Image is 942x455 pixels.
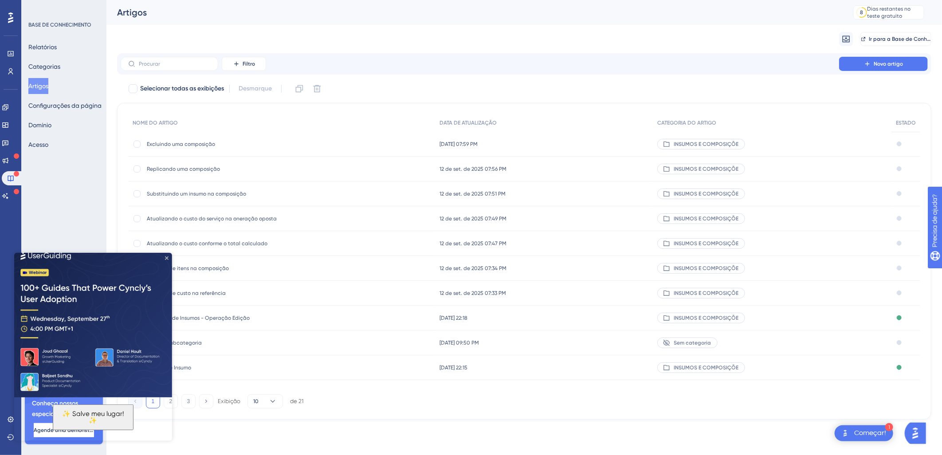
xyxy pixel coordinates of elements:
button: 10 [247,394,283,408]
div: Dias restantes no teste gratuito [867,5,921,20]
span: Inclusão de custo na referência [147,290,289,297]
span: [DATE] 09:50 PM [440,339,479,346]
span: Sem categoria [674,339,711,346]
button: Relatórios [28,39,57,55]
span: 12 de set. de 2025 07:49 PM [440,215,506,222]
span: 12 de set. de 2025 07:51 PM [440,190,506,197]
span: INSUMOS E COMPOSIÇÕE [674,290,738,297]
button: Categorias [28,59,60,75]
span: DATA DE ATUALIZAÇÃO [440,119,497,126]
div: BASE DE CONHECIMENTO [28,21,91,28]
span: INSUMOS E COMPOSIÇÕE [674,265,738,272]
span: Excluindo uma composição [147,141,289,148]
button: 3 [181,394,196,408]
span: [DATE] 22:18 [440,314,467,322]
span: Valores de Insumo [147,364,289,371]
button: Artigos [28,78,48,94]
div: Fechar visualização [151,4,154,7]
span: INSUMOS E COMPOSIÇÕE [674,215,738,222]
span: 12 de set. de 2025 07:56 PM [440,165,506,173]
div: Exibição [218,397,240,405]
span: 12 de set. de 2025 07:34 PM [440,265,506,272]
img: texto alternativo de imagem do iniciador [840,428,851,439]
button: Novo artigo [839,57,928,71]
button: Desmarque [235,81,276,97]
span: Selecionar todas as exibições [140,83,224,94]
span: INSUMOS E COMPOSIÇÕE [674,240,738,247]
span: Ir para a Base de Conhecimento [869,35,931,43]
span: INSUMOS E COMPOSIÇÕE [674,190,738,197]
span: Substituindo um insumo na composição [147,190,289,197]
button: Configurações da página [28,98,102,114]
span: [DATE] 22:15 [440,364,467,371]
span: Cadastro de Insumos - Operação Edição [147,314,289,322]
div: de 21 [290,397,303,405]
button: Filtro [222,57,266,71]
span: [DATE] 07:59 PM [440,141,478,148]
span: INSUMOS E COMPOSIÇÕE [674,364,738,371]
span: Desmarque [239,83,272,94]
span: Replicando uma composição [147,165,289,173]
span: 10 [253,398,259,405]
span: Atualizando o custo conforme o total calculado [147,240,289,247]
span: 12 de set. de 2025 07:47 PM [440,240,506,247]
span: Inclusão de itens na composição [147,265,289,272]
span: Novo artigo [874,60,903,67]
span: CATEGORIA DO ARTIGO [657,119,716,126]
div: Artigos [117,6,831,19]
span: NOME DO ARTIGO [133,119,178,126]
div: 1 [885,423,893,431]
span: INSUMOS E COMPOSIÇÕE [674,165,738,173]
span: INSUMOS E COMPOSIÇÕE [674,141,738,148]
span: 12 de set. de 2025 07:33 PM [440,290,506,297]
button: Ir para a Base de Conhecimento [860,32,931,46]
span: criando subcategoria [147,339,289,346]
span: Atualizando o custo do serviço na oneração oposta [147,215,289,222]
input: Procurar [139,61,211,67]
div: Começar! [854,428,886,438]
span: INSUMOS E COMPOSIÇÕE [674,314,738,322]
button: ✨ Salve meu lugar! ✨ [39,152,119,177]
div: Abra o Get Started! lista de verificação, módulos restantes: 1 [835,425,893,441]
span: Precisa de ajuda? [21,2,74,13]
button: Acesso [28,137,48,153]
button: Domínio [28,117,51,133]
span: ESTADO [896,119,916,126]
span: Filtro [243,60,255,67]
div: 8 [860,9,863,16]
iframe: UserGuiding AI Assistant Launcher [905,420,931,447]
